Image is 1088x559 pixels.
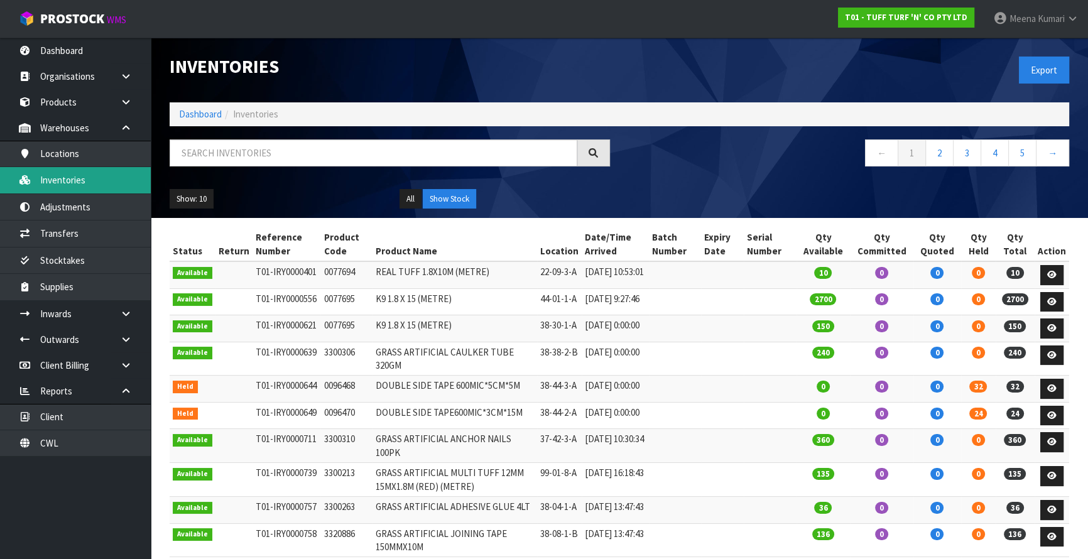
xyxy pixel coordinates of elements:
[582,288,649,315] td: [DATE] 9:27:46
[817,381,830,393] span: 0
[850,227,913,261] th: Qty Committed
[320,376,373,403] td: 0096468
[320,523,373,557] td: 3320886
[215,227,253,261] th: Return
[972,434,985,446] span: 0
[875,468,888,480] span: 0
[582,315,649,342] td: [DATE] 0:00:00
[969,381,987,393] span: 32
[812,468,834,480] span: 135
[320,288,373,315] td: 0077695
[875,381,888,393] span: 0
[373,463,536,497] td: GRASS ARTIFICIAL MULTI TUFF 12MM 15MX1.8M (RED) (METRE)
[1009,13,1036,24] span: Meena
[537,463,582,497] td: 99-01-8-A
[972,502,985,514] span: 0
[812,528,834,540] span: 136
[1036,139,1069,166] a: →
[797,227,850,261] th: Qty Available
[373,497,536,524] td: GRASS ARTIFICIAL ADHESIVE GLUE 4LT
[1002,293,1028,305] span: 2700
[173,528,212,541] span: Available
[373,376,536,403] td: DOUBLE SIDE TAPE 600MIC*5CM*5M
[170,189,214,209] button: Show: 10
[582,402,649,429] td: [DATE] 0:00:00
[373,315,536,342] td: K9 1.8 X 15 (METRE)
[537,227,582,261] th: Location
[582,429,649,463] td: [DATE] 10:30:34
[1006,267,1024,279] span: 10
[930,320,944,332] span: 0
[173,293,212,306] span: Available
[170,57,610,77] h1: Inventories
[253,523,321,557] td: T01-IRY0000758
[173,408,198,420] span: Held
[373,523,536,557] td: GRASS ARTIFICIAL JOINING TAPE 150MMX10M
[996,227,1035,261] th: Qty Total
[173,468,212,480] span: Available
[744,227,797,261] th: Serial Number
[373,288,536,315] td: K9 1.8 X 15 (METRE)
[875,408,888,420] span: 0
[1038,13,1065,24] span: Kumari
[373,261,536,288] td: REAL TUFF 1.8X10M (METRE)
[179,108,222,120] a: Dashboard
[537,429,582,463] td: 37-42-3-A
[253,429,321,463] td: T01-IRY0000711
[537,315,582,342] td: 38-30-1-A
[537,376,582,403] td: 38-44-3-A
[972,347,985,359] span: 0
[537,523,582,557] td: 38-08-1-B
[582,497,649,524] td: [DATE] 13:47:43
[812,347,834,359] span: 240
[582,261,649,288] td: [DATE] 10:53:01
[107,14,126,26] small: WMS
[253,342,321,376] td: T01-IRY0000639
[582,463,649,497] td: [DATE] 16:18:43
[173,434,212,447] span: Available
[875,293,888,305] span: 0
[1006,502,1024,514] span: 36
[320,429,373,463] td: 3300310
[972,320,985,332] span: 0
[875,502,888,514] span: 0
[953,139,981,166] a: 3
[838,8,974,28] a: T01 - TUFF TURF 'N' CO PTY LTD
[1004,434,1026,446] span: 360
[814,267,832,279] span: 10
[930,502,944,514] span: 0
[865,139,898,166] a: ←
[253,227,321,261] th: Reference Number
[253,402,321,429] td: T01-IRY0000649
[875,347,888,359] span: 0
[930,347,944,359] span: 0
[373,342,536,376] td: GRASS ARTIFICIAL CAULKER TUBE 320GM
[320,315,373,342] td: 0077695
[981,139,1009,166] a: 4
[898,139,926,166] a: 1
[173,381,198,393] span: Held
[972,267,985,279] span: 0
[233,108,278,120] span: Inventories
[537,342,582,376] td: 38-38-2-B
[320,342,373,376] td: 3300306
[320,261,373,288] td: 0077694
[1019,57,1069,84] button: Export
[913,227,961,261] th: Qty Quoted
[649,227,702,261] th: Batch Number
[253,463,321,497] td: T01-IRY0000739
[629,139,1069,170] nav: Page navigation
[930,468,944,480] span: 0
[253,315,321,342] td: T01-IRY0000621
[925,139,954,166] a: 2
[320,497,373,524] td: 3300263
[875,267,888,279] span: 0
[814,502,832,514] span: 36
[373,227,536,261] th: Product Name
[875,320,888,332] span: 0
[320,463,373,497] td: 3300213
[320,402,373,429] td: 0096470
[400,189,422,209] button: All
[930,408,944,420] span: 0
[930,267,944,279] span: 0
